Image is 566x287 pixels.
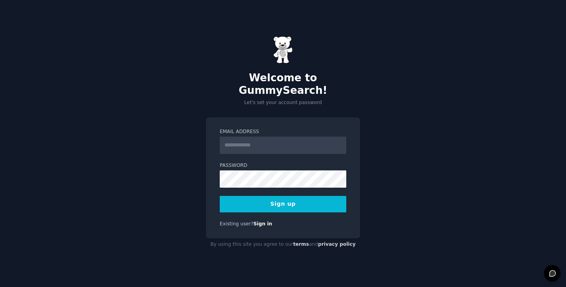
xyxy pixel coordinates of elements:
[220,221,254,227] span: Existing user?
[254,221,272,227] a: Sign in
[206,99,360,106] p: Let's set your account password
[206,72,360,97] h2: Welcome to GummySearch!
[220,196,346,212] button: Sign up
[206,238,360,251] div: By using this site you agree to our and
[318,241,356,247] a: privacy policy
[293,241,309,247] a: terms
[220,162,346,169] label: Password
[220,128,346,135] label: Email Address
[273,36,293,64] img: Gummy Bear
